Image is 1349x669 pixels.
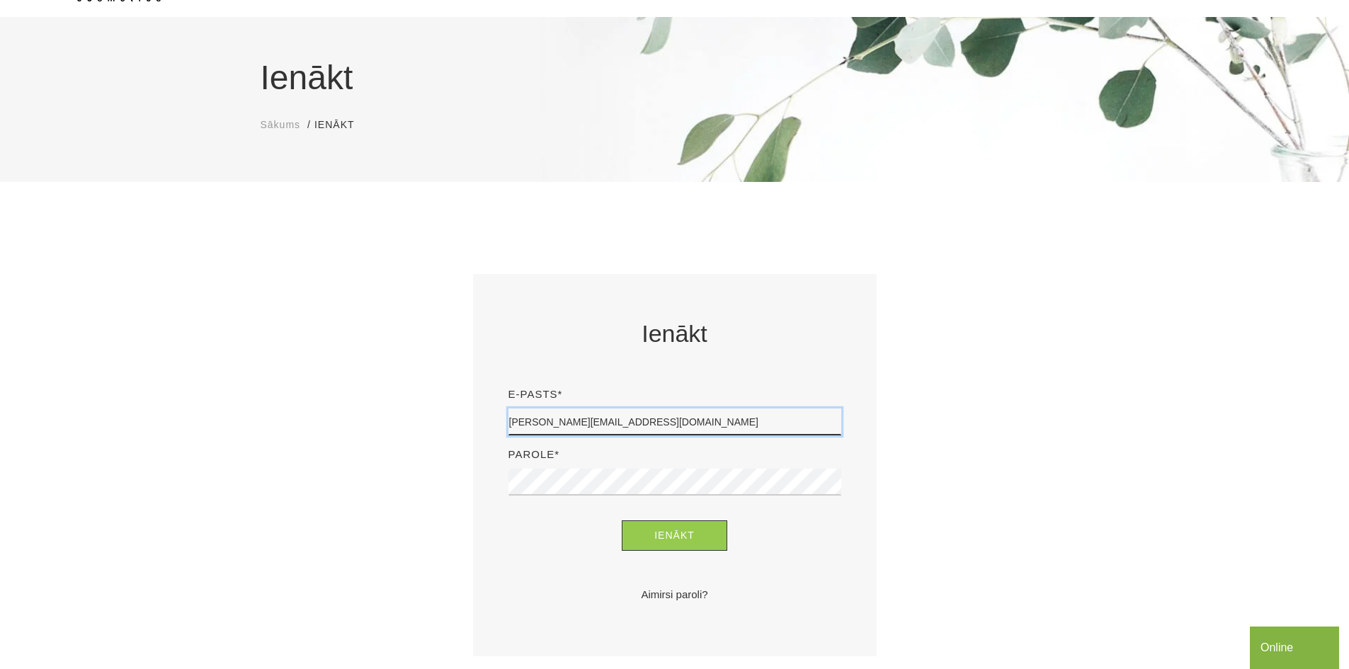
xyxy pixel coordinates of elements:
[1250,624,1342,669] iframe: chat widget
[508,386,563,403] label: E-pasts*
[261,118,301,132] a: Sākums
[622,520,727,551] button: Ienākt
[508,408,841,435] input: E-pasts
[508,316,841,350] h2: Ienākt
[508,586,841,603] a: Aimirsi paroli?
[261,119,301,130] span: Sākums
[508,446,560,463] label: Parole*
[314,118,368,132] li: Ienākt
[261,52,1089,103] h1: Ienākt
